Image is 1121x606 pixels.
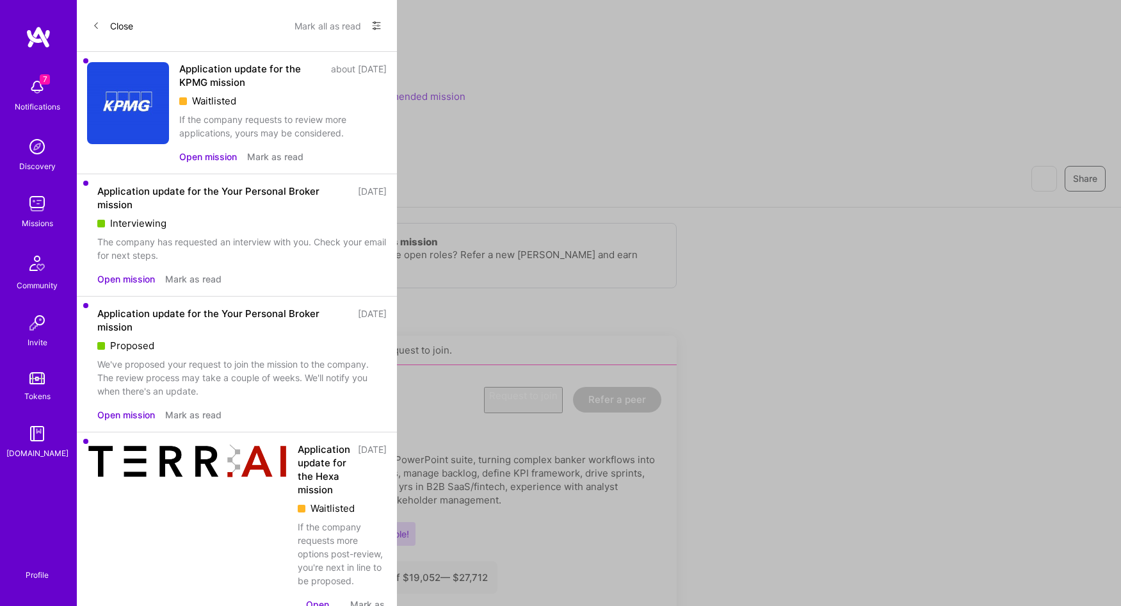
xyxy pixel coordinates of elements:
img: teamwork [24,191,50,217]
div: Application update for the Your Personal Broker mission [97,307,350,334]
div: Interviewing [97,217,387,230]
div: Application update for the Hexa mission [298,443,350,496]
div: If the company requests to review more applications, yours may be considered. [179,113,387,140]
div: [DATE] [358,307,387,334]
div: Notifications [15,100,60,113]
img: Company Logo [87,62,169,144]
button: Mark as read [165,272,222,286]
div: Invite [28,336,47,349]
button: Open mission [97,408,155,422]
img: guide book [24,421,50,446]
div: [DATE] [358,184,387,211]
div: Tokens [24,389,51,403]
div: Application update for the Your Personal Broker mission [97,184,350,211]
div: Discovery [19,160,56,173]
img: Invite [24,310,50,336]
button: Mark as read [165,408,222,422]
div: We've proposed your request to join the mission to the company. The review process may take a cou... [97,357,387,398]
div: [DATE] [358,443,387,496]
img: discovery [24,134,50,160]
button: Open mission [97,272,155,286]
div: Proposed [97,339,387,352]
img: Community [22,248,52,279]
div: [DOMAIN_NAME] [6,446,69,460]
button: Close [92,15,133,36]
div: Waitlisted [179,94,387,108]
div: Waitlisted [298,502,387,515]
div: If the company requests more options post-review, you're next in line to be proposed. [298,520,387,587]
img: logo [26,26,51,49]
div: Profile [26,568,49,580]
img: Company Logo [87,443,287,479]
span: 7 [40,74,50,85]
img: bell [24,74,50,100]
div: The company has requested an interview with you. Check your email for next steps. [97,235,387,262]
img: tokens [29,372,45,384]
div: about [DATE] [331,62,387,89]
div: Community [17,279,58,292]
div: Application update for the KPMG mission [179,62,323,89]
a: Profile [21,555,53,580]
div: Missions [22,217,53,230]
button: Open mission [179,150,237,163]
button: Mark all as read [294,15,361,36]
button: Mark as read [247,150,303,163]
